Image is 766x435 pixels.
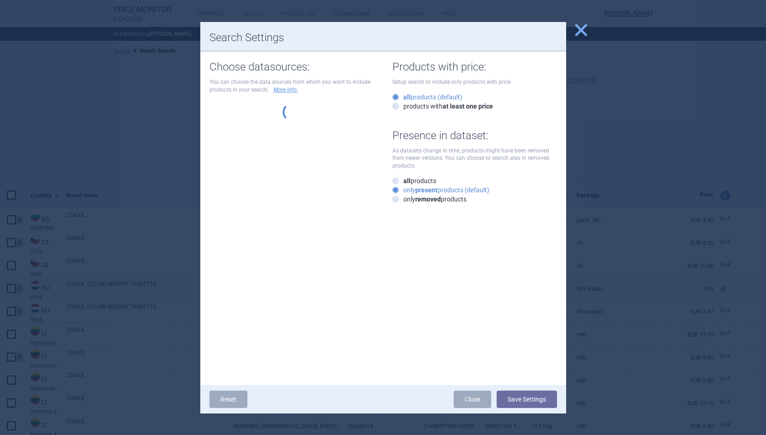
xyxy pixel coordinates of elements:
[454,391,491,408] a: Close
[497,391,557,408] button: Save Settings
[209,31,557,44] h1: Search Settings
[392,176,436,185] label: products
[415,186,438,194] strong: present
[392,60,557,74] h1: Products with price:
[392,195,466,204] label: only products
[415,196,441,203] strong: removed
[403,177,411,185] strong: all
[209,391,247,408] a: Reset
[273,86,298,94] a: More info.
[392,147,557,170] p: As datasets change in time, products might have been removed from newer versions. You can choose ...
[392,78,557,86] p: Setup search to include only products with price:
[392,102,493,111] label: products with
[392,92,462,102] label: products (default)
[392,185,489,195] label: only products (default)
[209,60,374,74] h1: Choose datasources:
[209,78,374,94] p: You can choose the data sources from which you want to include products in your search.
[403,93,411,101] strong: all
[392,129,557,142] h1: Presence in dataset:
[443,103,493,110] strong: at least one price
